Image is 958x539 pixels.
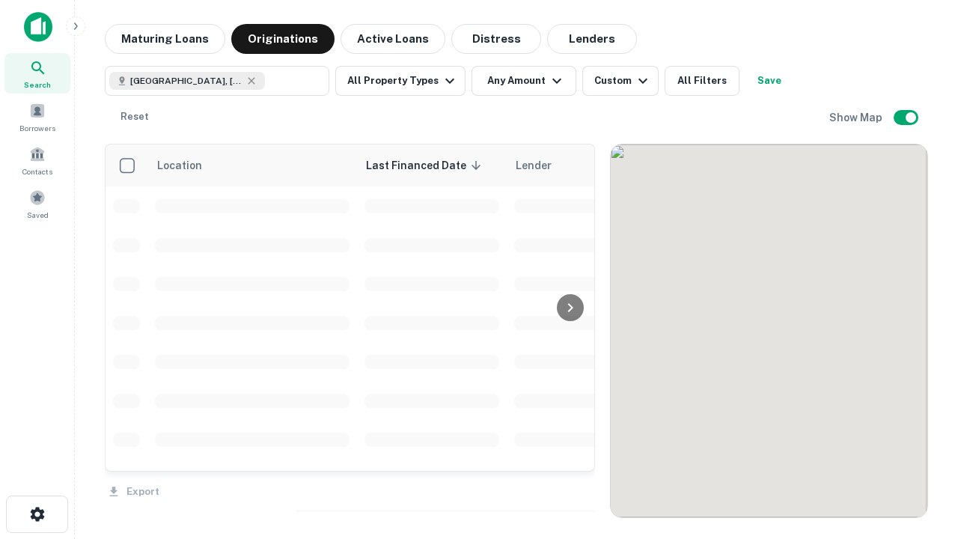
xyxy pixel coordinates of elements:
button: Originations [231,24,335,54]
a: Contacts [4,140,70,180]
button: Distress [451,24,541,54]
button: All Filters [665,66,739,96]
span: Last Financed Date [366,156,486,174]
span: Search [24,79,51,91]
iframe: Chat Widget [883,371,958,443]
div: 0 0 [611,144,927,517]
h6: Show Map [829,109,885,126]
button: Save your search to get updates of matches that match your search criteria. [745,66,793,96]
th: Location [147,144,357,186]
a: Borrowers [4,97,70,137]
span: Lender [516,156,552,174]
th: Last Financed Date [357,144,507,186]
span: Location [156,156,222,174]
button: Lenders [547,24,637,54]
span: Contacts [22,165,52,177]
img: capitalize-icon.png [24,12,52,42]
div: Custom [594,72,652,90]
span: [GEOGRAPHIC_DATA], [GEOGRAPHIC_DATA] [130,74,242,88]
span: Borrowers [19,122,55,134]
span: Saved [27,209,49,221]
th: Lender [507,144,746,186]
button: All Property Types [335,66,466,96]
button: Custom [582,66,659,96]
a: Saved [4,183,70,224]
button: Reset [111,102,159,132]
a: Search [4,53,70,94]
button: Maturing Loans [105,24,225,54]
button: Active Loans [341,24,445,54]
button: Any Amount [472,66,576,96]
